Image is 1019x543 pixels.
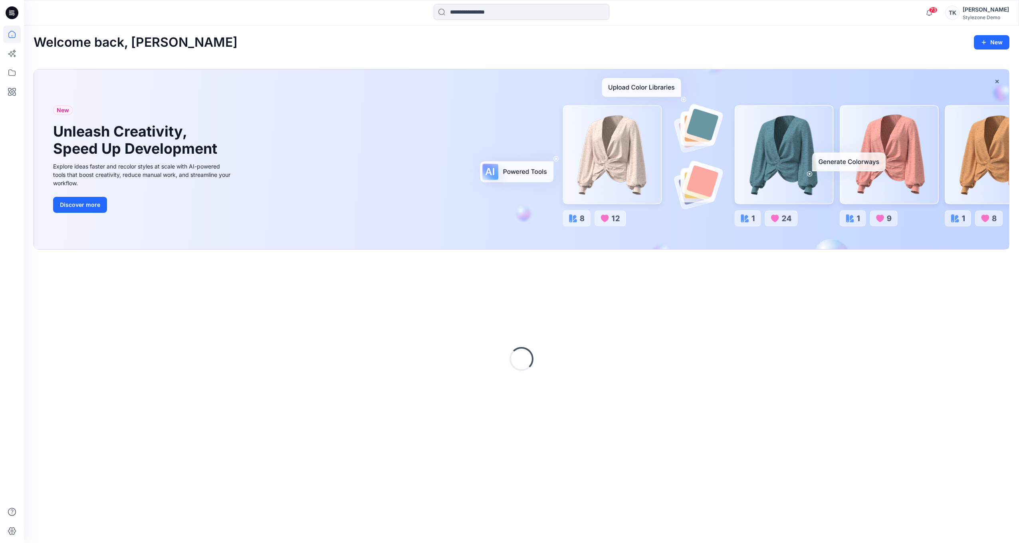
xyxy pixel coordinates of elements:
a: Discover more [53,197,233,213]
button: New [974,35,1009,50]
div: [PERSON_NAME] [963,5,1009,14]
div: Explore ideas faster and recolor styles at scale with AI-powered tools that boost creativity, red... [53,162,233,187]
div: TK [945,6,960,20]
h2: Welcome back, [PERSON_NAME] [34,35,238,50]
button: Discover more [53,197,107,213]
span: New [57,105,69,115]
h1: Unleash Creativity, Speed Up Development [53,123,221,157]
span: 73 [929,7,938,13]
div: Stylezone Demo [963,14,1009,20]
